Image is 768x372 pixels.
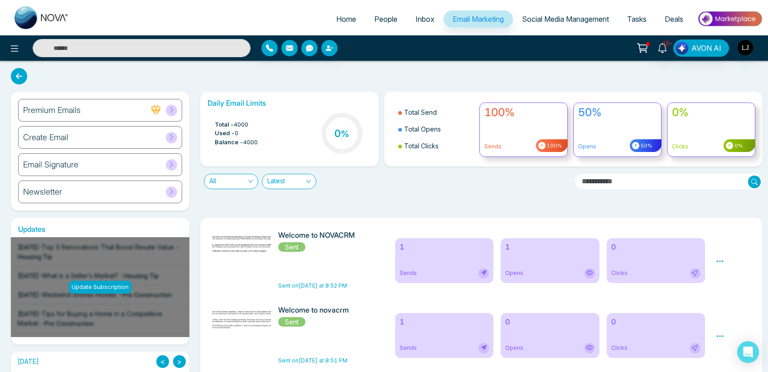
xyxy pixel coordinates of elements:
[173,355,186,368] button: >
[662,39,671,48] span: 10+
[23,160,78,170] h6: Email Signature
[611,318,700,326] h6: 0
[215,120,234,129] span: Total -
[278,242,305,252] span: Sent
[733,142,743,150] span: 0%
[14,358,39,366] h2: [DATE]
[672,142,750,151] p: Clicks
[673,39,729,57] button: AVON AI
[23,187,62,197] h6: Newsletter
[505,318,594,326] h6: 0
[505,269,523,277] span: Opens
[235,129,238,138] span: 0
[23,132,68,142] h6: Create Email
[652,39,673,55] a: 10+
[737,341,759,363] div: Open Intercom Messenger
[278,282,347,289] span: Sent on [DATE] at 8:52 PM
[578,142,657,151] p: Opens
[611,243,700,251] h6: 0
[627,15,647,24] span: Tasks
[336,15,356,24] span: Home
[334,127,349,139] h3: 0
[406,10,444,28] a: Inbox
[278,306,364,314] h6: Welcome to novacrm
[267,174,311,189] span: Latest
[180,306,307,340] img: novacrm
[513,10,618,28] a: Social Media Management
[23,105,81,115] h6: Premium Emails
[546,142,562,150] span: 100%
[611,344,628,352] span: Clicks
[522,15,609,24] span: Social Media Management
[11,225,189,234] h6: Updates
[415,15,435,24] span: Inbox
[505,344,523,352] span: Opens
[639,142,652,150] span: 50%
[505,243,594,251] h6: 1
[676,42,688,54] img: Lead Flow
[208,99,372,108] h6: Daily Email Limits
[209,174,253,189] span: All
[400,344,417,352] span: Sends
[243,138,258,147] span: 4000
[278,357,348,364] span: Sent on [DATE] at 8:51 PM
[278,231,364,240] h6: Welcome to NOVACRM
[484,106,563,119] h4: 100%
[611,269,628,277] span: Clicks
[398,104,474,121] li: Total Send
[656,10,692,28] a: Deals
[400,318,489,326] h6: 1
[398,137,474,154] li: Total Clicks
[578,106,657,119] h4: 50%
[327,10,365,28] a: Home
[365,10,406,28] a: People
[691,43,721,54] span: AVON AI
[69,281,131,294] div: Update Subscription
[618,10,656,28] a: Tasks
[398,121,474,137] li: Total Opens
[453,15,504,24] span: Email Marketing
[672,106,750,119] h4: 0%
[341,128,349,139] span: %
[400,269,417,277] span: Sends
[215,129,235,138] span: Used -
[444,10,513,28] a: Email Marketing
[697,9,763,29] img: Market-place.gif
[14,6,69,29] img: Nova CRM Logo
[665,15,683,24] span: Deals
[278,317,305,327] span: Sent
[156,355,169,368] button: <
[484,142,563,151] p: Sends
[738,40,753,55] img: User Avatar
[234,120,248,129] span: 4000
[374,15,397,24] span: People
[180,231,307,261] img: novacrm
[215,138,243,147] span: Balance -
[400,243,489,251] h6: 1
